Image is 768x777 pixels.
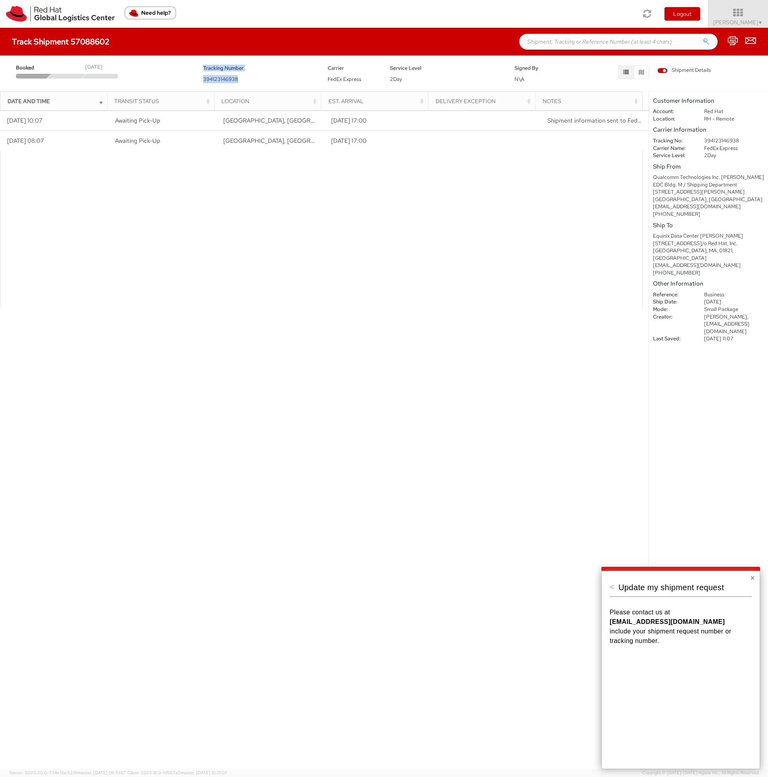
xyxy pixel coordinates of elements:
[127,770,227,775] span: Client: 2025.18.0-fd567a5
[653,181,764,196] div: EDC Bldg. M / Shipping Department [STREET_ADDRESS][PERSON_NAME]
[647,115,698,123] dt: Location:
[647,298,698,306] dt: Ship Date:
[653,211,764,218] div: [PHONE_NUMBER]
[610,608,752,617] p: Please contact us at
[16,64,50,72] span: Booked
[664,7,700,21] button: Logout
[653,203,764,211] div: [EMAIL_ADDRESS][DOMAIN_NAME]
[8,97,105,105] div: Date and Time
[653,196,764,203] div: [GEOGRAPHIC_DATA], [GEOGRAPHIC_DATA]
[115,117,160,125] span: Awaiting Pick-Up
[610,618,725,625] strong: [EMAIL_ADDRESS][DOMAIN_NAME]
[78,770,126,775] span: master, [DATE] 09:51:07
[618,582,749,593] p: Update my shipment request
[653,174,764,181] div: Qualcomm Technologies Inc. [PERSON_NAME]
[653,98,764,104] h5: Customer Information
[114,97,211,105] div: Transit Status
[390,65,503,71] h5: Service Level
[647,291,698,299] dt: Reference:
[657,67,711,74] span: Shipment Details
[653,240,764,247] div: [STREET_ADDRESS]/o Red Hat, Inc.
[750,574,755,582] button: Close
[10,770,126,775] span: Server: 2025.20.0-734e5bc92d9
[436,97,533,105] div: Delivery Exception
[653,247,764,262] div: [GEOGRAPHIC_DATA], MA, 01821, [GEOGRAPHIC_DATA]
[647,137,698,145] dt: Tracking No:
[647,145,698,152] dt: Carrier Name:
[647,152,698,159] dt: Service Level:
[180,770,227,775] span: master, [DATE] 10:01:07
[758,19,763,26] span: ▼
[653,280,764,287] h5: Other Information
[324,111,433,131] td: [DATE] 17:00
[115,137,160,145] span: Awaiting Pick-Up
[704,313,748,320] span: [PERSON_NAME],
[653,163,764,170] h5: Ship From
[125,6,176,19] button: Need help?
[647,108,698,115] dt: Account:
[390,76,402,82] span: 2Day
[328,76,361,82] span: FedEx Express
[547,117,644,125] span: Shipment information sent to FedEx
[610,627,752,646] p: include your shipment request number or tracking number.
[519,34,718,50] input: Shipment, Tracking or Reference Number (at least 4 chars)
[647,335,698,343] dt: Last Saved:
[610,583,614,591] button: <
[653,127,764,133] h5: Carrier Information
[203,76,238,82] span: 394123146938
[647,313,698,321] dt: Creator:
[324,131,433,151] td: [DATE] 17:00
[543,97,640,105] div: Notes
[653,262,764,269] div: [EMAIL_ADDRESS][DOMAIN_NAME]
[515,76,524,82] span: N\A
[713,19,763,26] span: [PERSON_NAME]
[657,67,711,75] label: Shipment Details
[12,37,109,46] h4: Track Shipment 57088602
[653,269,764,277] div: [PHONE_NUMBER]
[653,232,764,240] div: Equinix Data Center [PERSON_NAME]
[328,65,378,71] h5: Carrier
[223,117,412,125] span: San Diego, CA, US
[203,65,316,71] h5: Tracking Number
[647,306,698,313] dt: Mode:
[653,222,764,229] h5: Ship To
[642,770,758,776] span: Copyright © [DATE]-[DATE] Agistix Inc., All Rights Reserved
[85,63,102,71] div: [DATE]
[221,97,319,105] div: Location
[223,137,412,145] span: San Diego, CA, US
[328,97,426,105] div: Est. Arrival
[515,65,565,71] h5: Signed By
[6,6,115,22] img: rh-logistics-00dfa346123c4ec078e1.svg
